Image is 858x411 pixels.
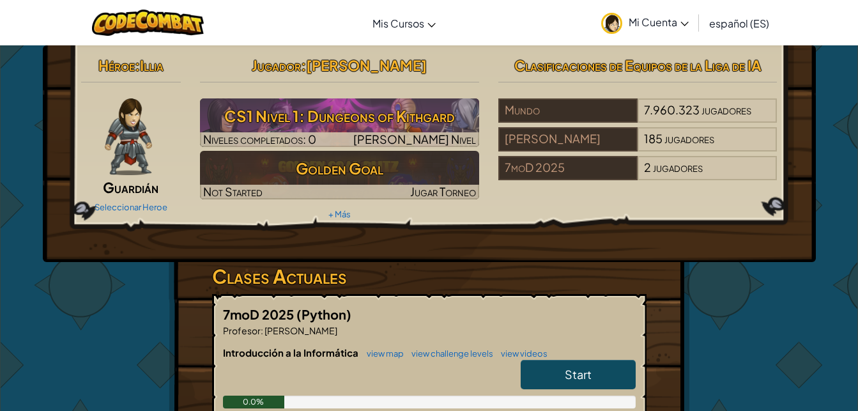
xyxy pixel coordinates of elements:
[498,111,778,125] a: Mundo7.960.323jugadores
[498,139,778,154] a: [PERSON_NAME]185jugadores
[514,56,762,74] span: Clasificaciones de Equipos de la Liga de IA
[140,56,164,74] span: Illia
[410,184,476,199] span: Jugar Torneo
[92,10,204,36] img: CodeCombat logo
[296,306,351,322] span: (Python)
[306,56,427,74] span: [PERSON_NAME]
[200,102,479,130] h3: CS1 Nivel 1: Dungeons of Kithgard
[301,56,306,74] span: :
[498,127,638,151] div: [PERSON_NAME]
[595,3,695,43] a: Mi Cuenta
[135,56,140,74] span: :
[203,132,316,146] span: Niveles completados: 0
[98,56,135,74] span: Héroe
[200,154,479,183] h3: Golden Goal
[328,209,351,219] a: + Más
[200,151,479,199] a: Golden GoalNot StartedJugar Torneo
[223,396,285,408] div: 0.0%
[95,202,167,212] a: Seleccionar Heroe
[601,13,622,34] img: avatar
[644,102,700,117] span: 7.960.323
[709,17,769,30] span: español (ES)
[498,98,638,123] div: Mundo
[360,348,404,359] a: view map
[494,348,548,359] a: view videos
[405,348,493,359] a: view challenge levels
[223,325,261,336] span: Profesor
[372,17,424,30] span: Mis Cursos
[263,325,337,336] span: [PERSON_NAME]
[212,262,647,291] h3: Clases Actuales
[105,98,151,175] img: guardian-pose.png
[203,184,263,199] span: Not Started
[223,346,360,359] span: Introducción a la Informática
[223,306,296,322] span: 7moD 2025
[261,325,263,336] span: :
[565,367,592,382] span: Start
[701,102,751,117] span: jugadores
[653,160,703,174] span: jugadores
[353,132,476,146] span: [PERSON_NAME] Nivel
[644,160,651,174] span: 2
[200,98,479,147] img: CS1 Nivel 1: Dungeons of Kithgard
[629,15,689,29] span: Mi Cuenta
[498,156,638,180] div: 7moD 2025
[252,56,301,74] span: Jugador
[644,131,663,146] span: 185
[200,151,479,199] img: Golden Goal
[498,168,778,183] a: 7moD 20252jugadores
[703,6,776,40] a: español (ES)
[103,178,158,196] span: Guardián
[664,131,714,146] span: jugadores
[366,6,442,40] a: Mis Cursos
[200,98,479,147] a: Jugar Siguiente Nivel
